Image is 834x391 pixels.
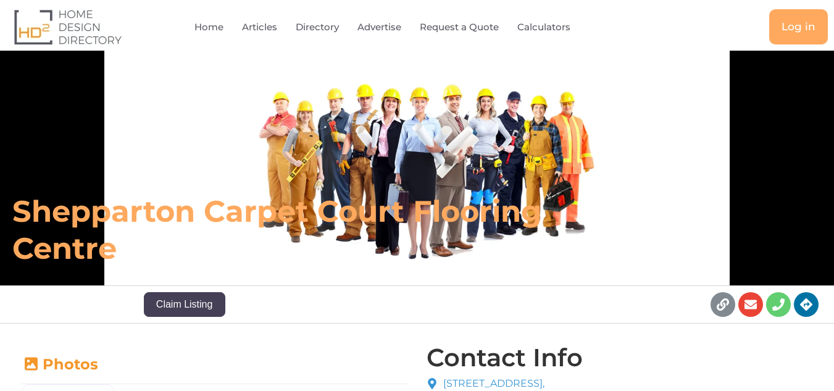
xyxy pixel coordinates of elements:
[144,292,225,317] button: Claim Listing
[782,22,815,32] span: Log in
[769,9,828,44] a: Log in
[12,193,578,267] h6: Shepparton Carpet Court Flooring Centre
[194,13,223,41] a: Home
[440,376,544,391] span: [STREET_ADDRESS],
[427,345,583,370] h4: Contact Info
[357,13,401,41] a: Advertise
[296,13,339,41] a: Directory
[170,13,622,41] nav: Menu
[242,13,277,41] a: Articles
[420,13,499,41] a: Request a Quote
[517,13,570,41] a: Calculators
[22,355,98,373] a: Photos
